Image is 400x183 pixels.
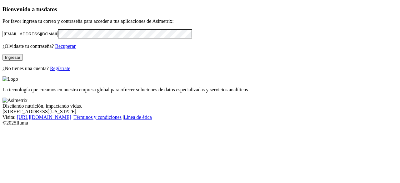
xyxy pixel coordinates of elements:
span: datos [44,6,57,13]
div: [STREET_ADDRESS][US_STATE]. [2,109,397,114]
div: Diseñando nutrición, impactando vidas. [2,103,397,109]
a: Términos y condiciones [73,114,122,120]
p: La tecnología que creamos en nuestra empresa global para ofrecer soluciones de datos especializad... [2,87,397,93]
img: Asimetrix [2,98,27,103]
div: © 2025 Iluma [2,120,397,126]
h3: Bienvenido a tus [2,6,397,13]
div: Visita : | | [2,114,397,120]
a: Recuperar [55,43,76,49]
a: Regístrate [50,66,70,71]
a: [URL][DOMAIN_NAME] [17,114,71,120]
img: Logo [2,76,18,82]
button: Ingresar [2,54,23,61]
p: ¿Olvidaste tu contraseña? [2,43,397,49]
input: Tu correo [2,31,58,37]
a: Línea de ética [124,114,152,120]
p: Por favor ingresa tu correo y contraseña para acceder a tus aplicaciones de Asimetrix: [2,18,397,24]
p: ¿No tienes una cuenta? [2,66,397,71]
